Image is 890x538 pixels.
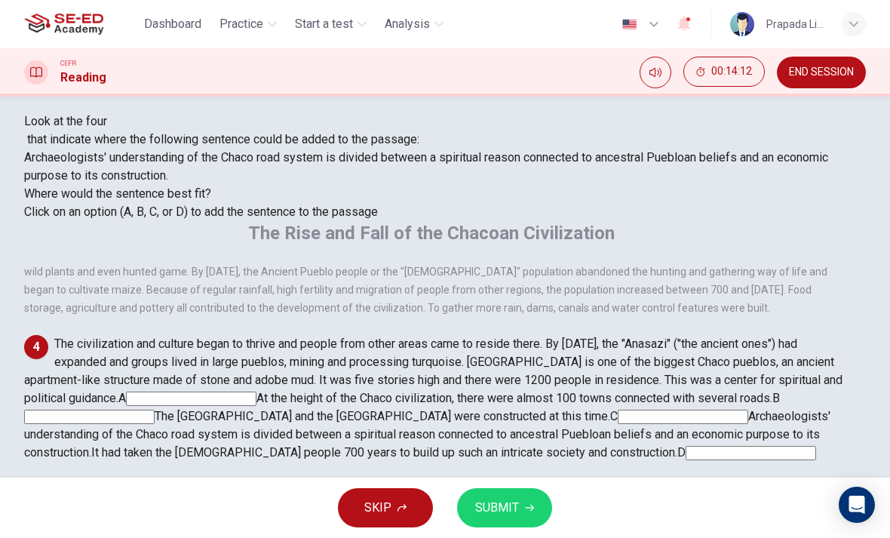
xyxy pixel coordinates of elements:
[640,57,671,88] div: Mute
[610,409,618,423] span: C
[138,11,207,38] button: Dashboard
[385,15,430,33] span: Analysis
[60,69,106,87] h1: Reading
[24,204,378,219] span: Click on an option (A, B, C, or D) to add the sentence to the passage
[683,57,765,87] button: 00:14:12
[772,391,780,405] span: B
[24,9,138,39] a: SE-ED Academy logo
[24,337,842,405] span: The civilization and culture began to thrive and people from other areas came to reside there. By...
[777,57,866,88] button: END SESSION
[620,19,639,30] img: en
[24,112,866,149] span: Look at the four that indicate where the following sentence could be added to the passage:
[379,11,450,38] button: Analysis
[295,15,353,33] span: Start a test
[91,445,677,460] span: It had taken the [DEMOGRAPHIC_DATA] people 700 years to build up such an intricate society and co...
[213,11,283,38] button: Practice
[839,487,875,523] div: Open Intercom Messenger
[24,150,828,183] span: Archaeologists' understanding of the Chaco road system is divided between a spiritual reason conn...
[457,488,552,527] button: SUBMIT
[24,409,830,460] span: Archaeologists' understanding of the Chaco road system is divided between a spiritual reason conn...
[118,391,126,405] span: A
[144,15,201,33] span: Dashboard
[766,15,824,33] div: Prapada Limsamutchaikul
[24,9,103,39] img: SE-ED Academy logo
[248,221,615,245] h4: The Rise and Fall of the Chacoan Civilization
[155,409,610,423] span: The [GEOGRAPHIC_DATA] and the [GEOGRAPHIC_DATA] were constructed at this time.
[219,15,263,33] span: Practice
[338,488,433,527] button: SKIP
[24,229,828,314] span: The first population of the region, the Archaic-Early Basketmaker people, were nomadic hunter-gat...
[24,335,48,359] div: 4
[730,12,754,36] img: Profile picture
[683,57,765,88] div: Hide
[711,66,752,78] span: 00:14:12
[289,11,373,38] button: Start a test
[60,58,76,69] span: CEFR
[256,391,772,405] span: At the height of the Chaco civilization, there were almost 100 towns connected with several roads.
[24,186,214,201] span: Where would the sentence best fit?
[475,497,519,518] span: SUBMIT
[789,66,854,78] span: END SESSION
[677,445,686,460] span: D
[364,497,391,518] span: SKIP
